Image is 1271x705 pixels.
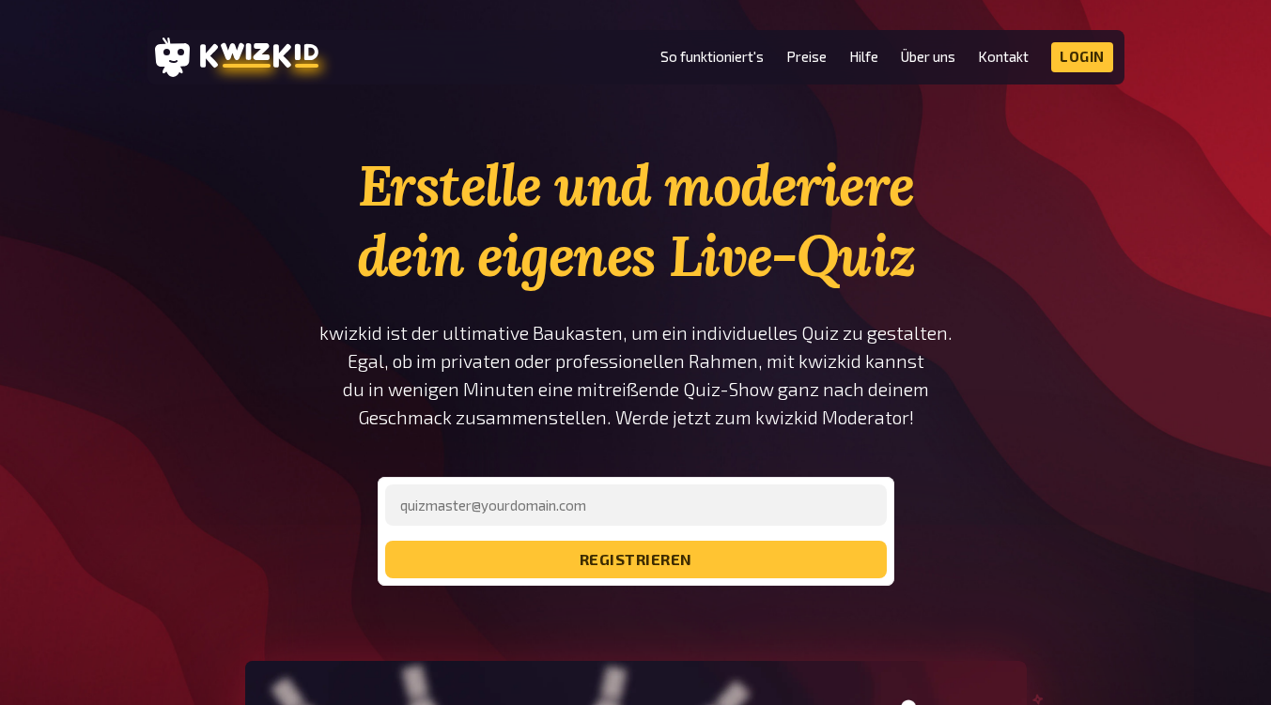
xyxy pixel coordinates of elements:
[385,541,887,578] button: registrieren
[849,49,878,65] a: Hilfe
[786,49,827,65] a: Preise
[901,49,955,65] a: Über uns
[318,150,953,291] h1: Erstelle und moderiere dein eigenes Live-Quiz
[660,49,764,65] a: So funktioniert's
[978,49,1029,65] a: Kontakt
[385,484,887,526] input: quizmaster@yourdomain.com
[1051,42,1113,72] a: Login
[318,319,953,432] p: kwizkid ist der ultimative Baukasten, um ein individuelles Quiz zu gestalten. Egal, ob im private...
